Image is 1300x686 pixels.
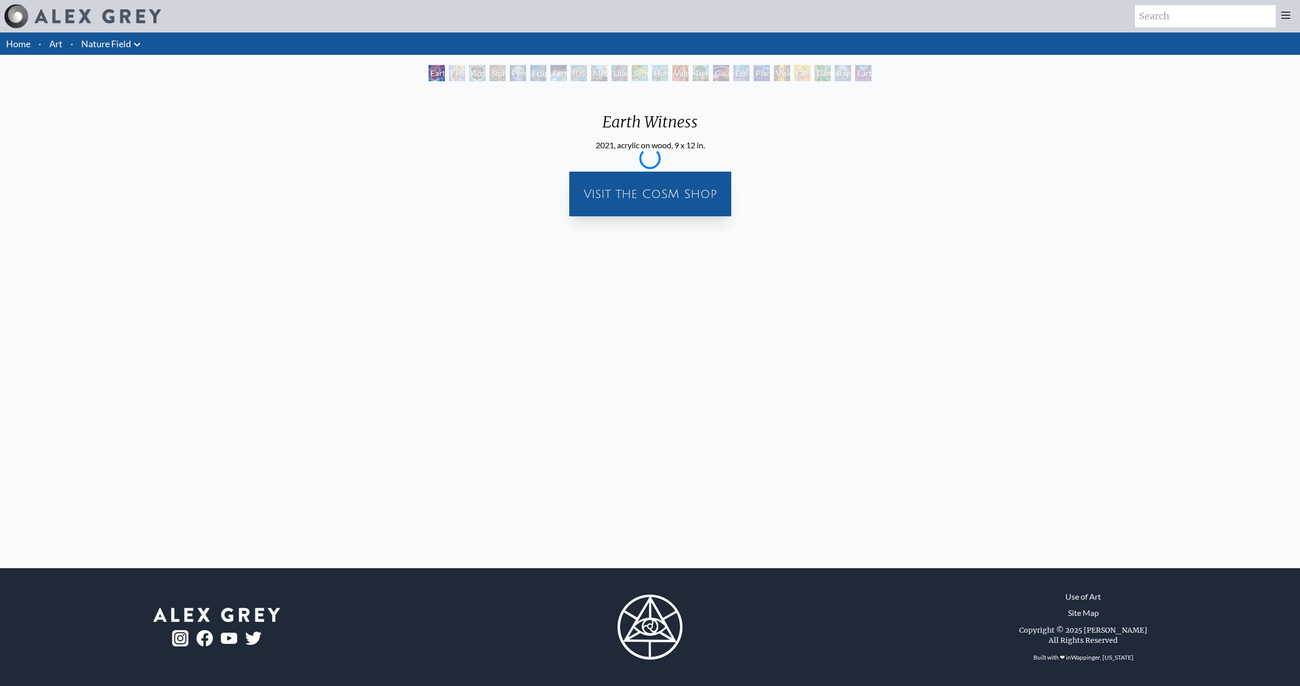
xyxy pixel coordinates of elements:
[530,65,546,81] div: Eclipse
[469,65,485,81] div: Acorn Dream
[594,139,706,151] div: 2021, acrylic on wood, 9 x 12 in.
[429,65,445,81] div: Earth Witness
[594,113,706,139] div: Earth Witness
[1135,5,1276,27] input: Search
[1019,625,1147,635] div: Copyright © 2025 [PERSON_NAME]
[449,65,465,81] div: Flesh of the Gods
[172,630,188,646] img: ig-logo.png
[490,65,506,81] div: Squirrel
[835,65,851,81] div: Baptism in the Ocean of Awareness
[733,65,750,81] div: Eco-Atlas
[1071,654,1133,661] a: Wappinger, [US_STATE]
[652,65,668,81] div: Humming Bird
[1049,635,1118,645] div: All Rights Reserved
[815,65,831,81] div: Dance of Cannabia
[611,65,628,81] div: Lilacs
[49,37,62,51] a: Art
[81,37,131,51] a: Nature Field
[67,32,77,55] li: ·
[221,633,237,644] img: youtube-logo.png
[35,32,45,55] li: ·
[550,65,567,81] div: Earth Energies
[575,178,725,210] a: Visit the CoSM Shop
[245,632,262,645] img: twitter-logo.png
[1065,591,1101,603] a: Use of Art
[6,38,30,49] a: Home
[571,65,587,81] div: [US_STATE] Song
[1068,607,1099,619] a: Site Map
[855,65,871,81] div: Earthmind
[693,65,709,81] div: Tree & Person
[197,630,213,646] img: fb-logo.png
[794,65,810,81] div: Cannabis Mudra
[672,65,689,81] div: Vajra Horse
[774,65,790,81] div: Vision Tree
[632,65,648,81] div: Symbiosis: Gall Wasp & Oak Tree
[1029,649,1137,666] div: Built with ❤ in
[591,65,607,81] div: Metamorphosis
[754,65,770,81] div: Planetary Prayers
[510,65,526,81] div: Person Planet
[713,65,729,81] div: Gaia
